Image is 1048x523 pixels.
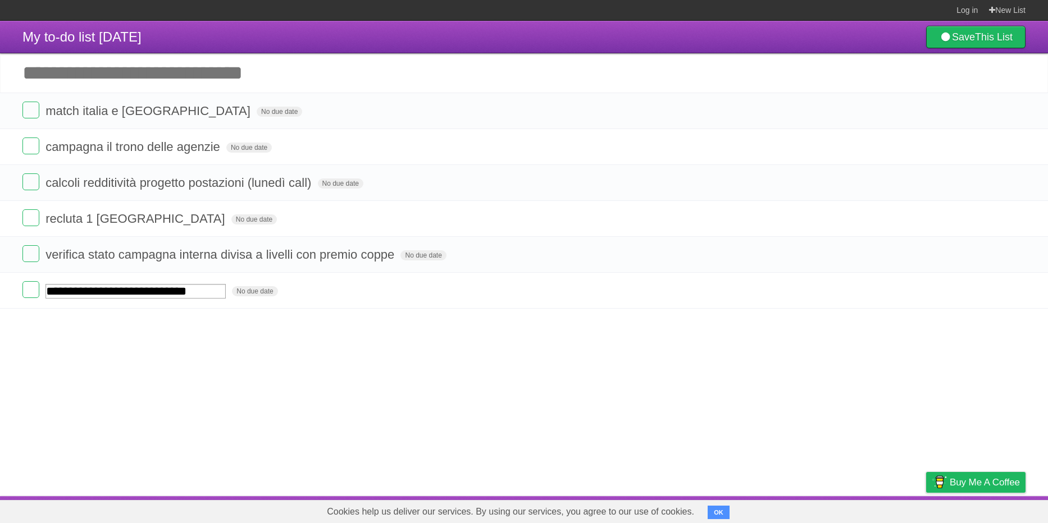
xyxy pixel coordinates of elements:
[318,178,363,189] span: No due date
[926,26,1026,48] a: SaveThis List
[45,176,314,190] span: calcoli redditività progetto postazioni (lunedì call)
[22,173,39,190] label: Done
[950,472,1020,492] span: Buy me a coffee
[926,472,1026,493] a: Buy me a coffee
[45,104,253,118] span: match italia e [GEOGRAPHIC_DATA]
[226,143,272,153] span: No due date
[912,499,941,520] a: Privacy
[45,212,228,226] span: recluta 1 [GEOGRAPHIC_DATA]
[231,214,277,224] span: No due date
[814,499,859,520] a: Developers
[975,31,1013,43] b: This List
[777,499,800,520] a: About
[45,140,223,154] span: campagna il trono delle agenzie
[257,107,302,117] span: No due date
[400,250,446,260] span: No due date
[232,286,277,296] span: No due date
[873,499,898,520] a: Terms
[22,281,39,298] label: Done
[708,506,730,519] button: OK
[22,209,39,226] label: Done
[22,29,142,44] span: My to-do list [DATE]
[22,245,39,262] label: Done
[22,137,39,154] label: Done
[22,102,39,118] label: Done
[45,247,397,261] span: verifica stato campagna interna divisa a livelli con premio coppe
[316,501,705,523] span: Cookies help us deliver our services. By using our services, you agree to our use of cookies.
[955,499,1026,520] a: Suggest a feature
[932,472,947,492] img: Buy me a coffee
